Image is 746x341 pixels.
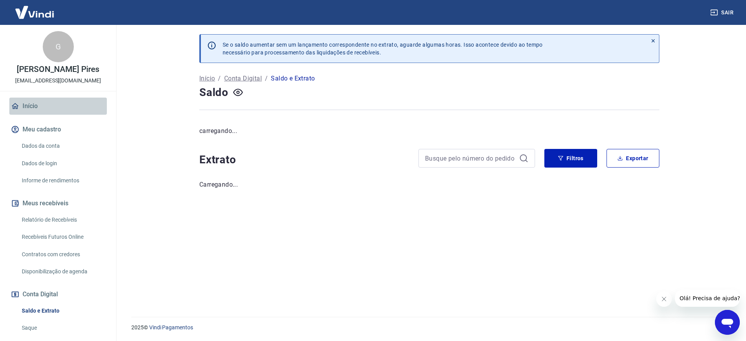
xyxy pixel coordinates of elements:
[675,290,740,307] iframe: Mensagem da empresa
[43,31,74,62] div: G
[9,98,107,115] a: Início
[19,212,107,228] a: Relatório de Recebíveis
[19,247,107,262] a: Contratos com credores
[5,5,65,12] span: Olá! Precisa de ajuda?
[19,138,107,154] a: Dados da conta
[9,121,107,138] button: Meu cadastro
[199,152,409,168] h4: Extrato
[199,74,215,83] a: Início
[19,173,107,189] a: Informe de rendimentos
[17,65,99,73] p: [PERSON_NAME] Pires
[199,126,659,136] p: carregando...
[271,74,315,83] p: Saldo e Extrato
[544,149,597,168] button: Filtros
[19,229,107,245] a: Recebíveis Futuros Online
[199,85,228,100] h4: Saldo
[9,286,107,303] button: Conta Digital
[607,149,659,168] button: Exportar
[218,74,221,83] p: /
[149,324,193,331] a: Vindi Pagamentos
[656,291,672,307] iframe: Fechar mensagem
[19,303,107,319] a: Saldo e Extrato
[224,74,262,83] a: Conta Digital
[709,5,737,20] button: Sair
[131,324,727,332] p: 2025 ©
[19,264,107,280] a: Disponibilização de agenda
[15,77,101,85] p: [EMAIL_ADDRESS][DOMAIN_NAME]
[9,0,60,24] img: Vindi
[19,320,107,336] a: Saque
[19,156,107,171] a: Dados de login
[425,152,516,164] input: Busque pelo número do pedido
[223,41,543,56] p: Se o saldo aumentar sem um lançamento correspondente no extrato, aguarde algumas horas. Isso acon...
[715,310,740,335] iframe: Botão para abrir a janela de mensagens
[265,74,268,83] p: /
[199,180,659,189] p: Carregando...
[9,195,107,212] button: Meus recebíveis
